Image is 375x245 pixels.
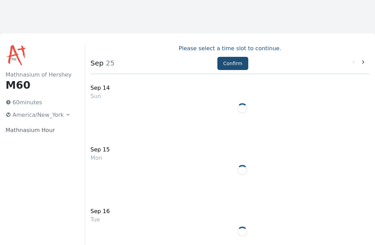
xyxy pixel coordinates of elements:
p: Please select a time slot to continue. [91,44,369,53]
div: Sep 14 [91,84,110,92]
div: Sun [91,92,110,100]
img: Mathnasium of Hershey [6,44,28,67]
strong: Sep [91,59,104,67]
div: Sep 16 [91,207,110,216]
div: Sep 15 [91,146,110,154]
h2: Mathnasium of Hershey [6,71,74,79]
button: Confirm [217,57,248,70]
span: 25 [103,59,115,67]
div: Mon [91,154,110,162]
div: Tue [91,216,110,224]
p: Mathnasium Hour [6,126,74,134]
h1: M60 [6,79,74,91]
button: America/New_York [3,110,74,121]
p: 60 minutes [3,97,74,108]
